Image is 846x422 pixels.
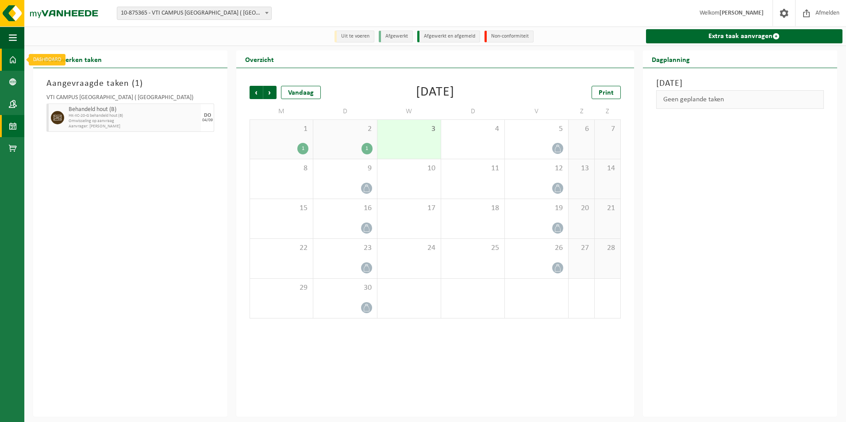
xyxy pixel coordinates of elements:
span: HK-XC-20-G behandeld hout (B) [69,113,199,119]
span: 6 [573,124,590,134]
span: 25 [446,243,500,253]
h2: Overzicht [236,50,283,68]
span: 10-875365 - VTI CAMPUS ZANDSTRAAT ( PAUWSTRAAT) - SINT-ANDRIES [117,7,272,20]
td: D [441,104,505,119]
span: 7 [599,124,616,134]
span: Aanvrager: [PERSON_NAME] [69,124,199,129]
div: [DATE] [416,86,454,99]
span: 18 [446,203,500,213]
strong: [PERSON_NAME] [719,10,764,16]
h3: [DATE] [656,77,824,90]
span: 16 [318,203,372,213]
h2: Dagplanning [643,50,699,68]
li: Afgewerkt en afgemeld [417,31,480,42]
span: 14 [599,164,616,173]
td: V [505,104,569,119]
td: W [377,104,441,119]
span: 5 [509,124,564,134]
div: 1 [361,143,373,154]
a: Print [592,86,621,99]
span: 3 [382,124,436,134]
span: 26 [509,243,564,253]
span: Behandeld hout (B) [69,106,199,113]
span: 10 [382,164,436,173]
span: 28 [599,243,616,253]
span: 9 [318,164,372,173]
span: 30 [318,283,372,293]
span: 1 [135,79,140,88]
span: 21 [599,203,616,213]
span: 1 [254,124,308,134]
span: 15 [254,203,308,213]
span: Volgende [263,86,277,99]
h3: Aangevraagde taken ( ) [46,77,214,90]
li: Uit te voeren [335,31,374,42]
span: 11 [446,164,500,173]
div: VTI CAMPUS [GEOGRAPHIC_DATA] ( [GEOGRAPHIC_DATA]) [46,95,214,104]
span: 13 [573,164,590,173]
span: 29 [254,283,308,293]
span: 20 [573,203,590,213]
span: 8 [254,164,308,173]
span: Omwisseling op aanvraag [69,119,199,124]
span: 4 [446,124,500,134]
span: 22 [254,243,308,253]
h2: Te verwerken taken [33,50,111,68]
span: 19 [509,203,564,213]
span: 27 [573,243,590,253]
a: Extra taak aanvragen [646,29,842,43]
div: 1 [297,143,308,154]
div: Vandaag [281,86,321,99]
li: Afgewerkt [379,31,413,42]
div: DO [204,113,211,118]
span: Vorige [250,86,263,99]
li: Non-conformiteit [485,31,534,42]
span: 24 [382,243,436,253]
span: 10-875365 - VTI CAMPUS ZANDSTRAAT ( PAUWSTRAAT) - SINT-ANDRIES [117,7,271,19]
span: 23 [318,243,372,253]
span: Print [599,89,614,96]
div: 04/09 [202,118,213,123]
td: D [313,104,377,119]
span: 17 [382,203,436,213]
td: Z [569,104,595,119]
td: M [250,104,313,119]
td: Z [595,104,621,119]
div: Geen geplande taken [656,90,824,109]
span: 12 [509,164,564,173]
span: 2 [318,124,372,134]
